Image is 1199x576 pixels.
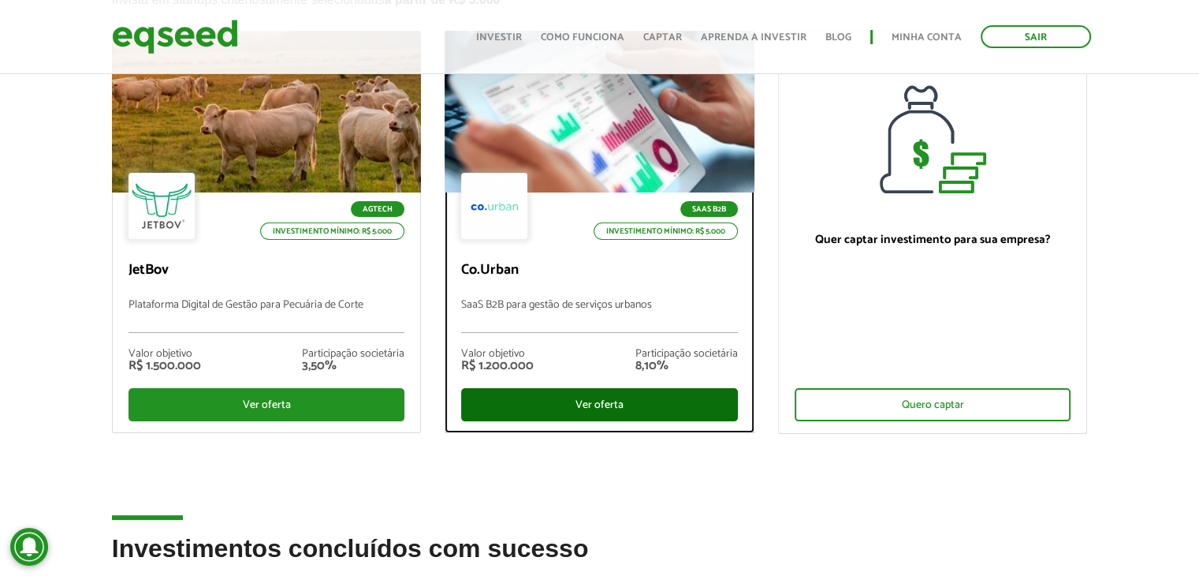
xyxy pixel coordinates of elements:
[128,299,405,333] p: Plataforma Digital de Gestão para Pecuária de Corte
[825,32,851,43] a: Blog
[128,349,201,360] div: Valor objetivo
[128,360,201,372] div: R$ 1.500.000
[643,32,682,43] a: Captar
[680,201,738,217] p: SaaS B2B
[635,360,738,372] div: 8,10%
[112,16,238,58] img: EqSeed
[302,360,404,372] div: 3,50%
[461,360,534,372] div: R$ 1.200.000
[445,31,754,433] a: SaaS B2B Investimento mínimo: R$ 5.000 Co.Urban SaaS B2B para gestão de serviços urbanos Valor ob...
[701,32,806,43] a: Aprenda a investir
[128,262,405,279] p: JetBov
[778,31,1088,434] a: Quer captar investimento para sua empresa? Quero captar
[461,388,738,421] div: Ver oferta
[112,31,422,433] a: Agtech Investimento mínimo: R$ 5.000 JetBov Plataforma Digital de Gestão para Pecuária de Corte V...
[351,201,404,217] p: Agtech
[981,25,1091,48] a: Sair
[892,32,962,43] a: Minha conta
[302,349,404,360] div: Participação societária
[260,223,404,240] p: Investimento mínimo: R$ 5.000
[635,349,738,360] div: Participação societária
[795,233,1071,247] p: Quer captar investimento para sua empresa?
[476,32,522,43] a: Investir
[594,223,738,240] p: Investimento mínimo: R$ 5.000
[461,262,738,279] p: Co.Urban
[461,299,738,333] p: SaaS B2B para gestão de serviços urbanos
[795,388,1071,421] div: Quero captar
[541,32,624,43] a: Como funciona
[128,388,405,421] div: Ver oferta
[461,349,534,360] div: Valor objetivo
